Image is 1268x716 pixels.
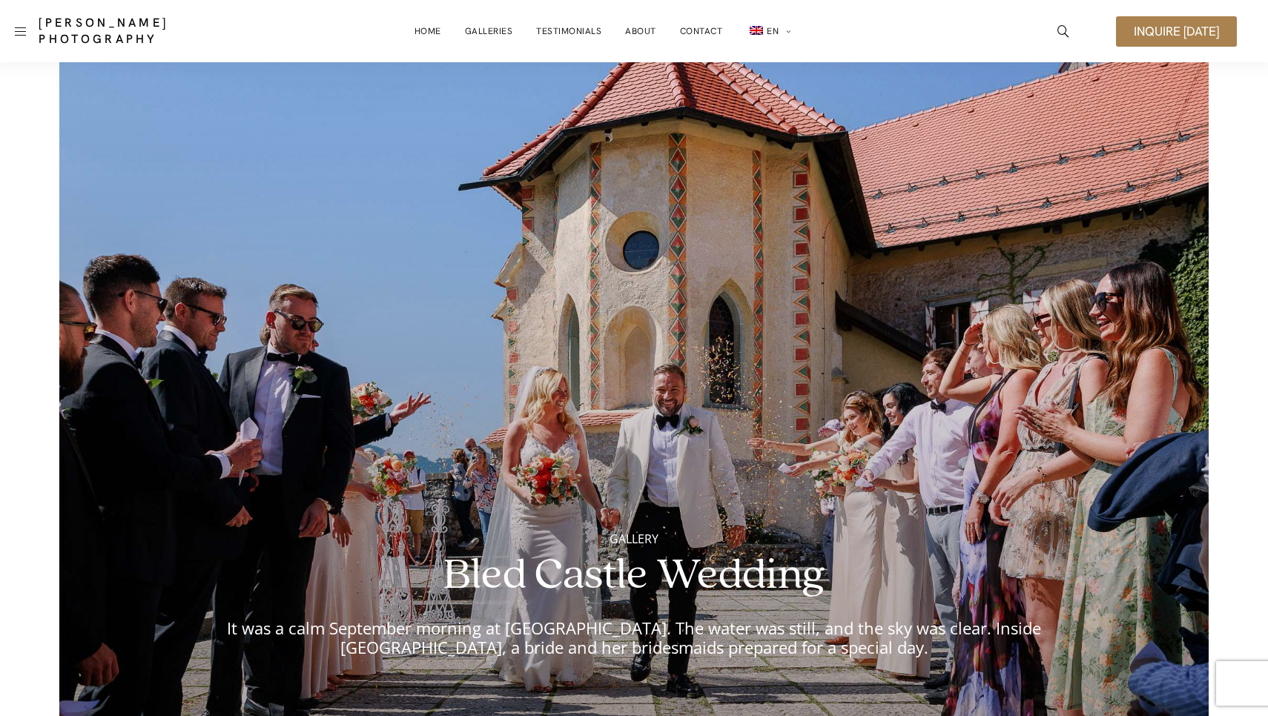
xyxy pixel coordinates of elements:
a: Home [415,16,441,46]
h2: Bled Castle Wedding [211,566,1057,586]
a: About [625,16,656,46]
img: EN [750,26,763,35]
a: Inquire [DATE] [1116,16,1237,47]
div: Gallery [211,529,1057,548]
a: Testimonials [536,16,601,46]
a: icon-magnifying-glass34 [1050,18,1077,44]
a: [PERSON_NAME] Photography [39,15,251,47]
a: Galleries [465,16,513,46]
span: EN [767,25,779,37]
span: Inquire [DATE] [1134,25,1219,38]
a: Contact [680,16,723,46]
p: It was a calm September morning at [GEOGRAPHIC_DATA]. The water was still, and the sky was clear.... [211,618,1057,657]
a: en_GBEN [746,16,791,47]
